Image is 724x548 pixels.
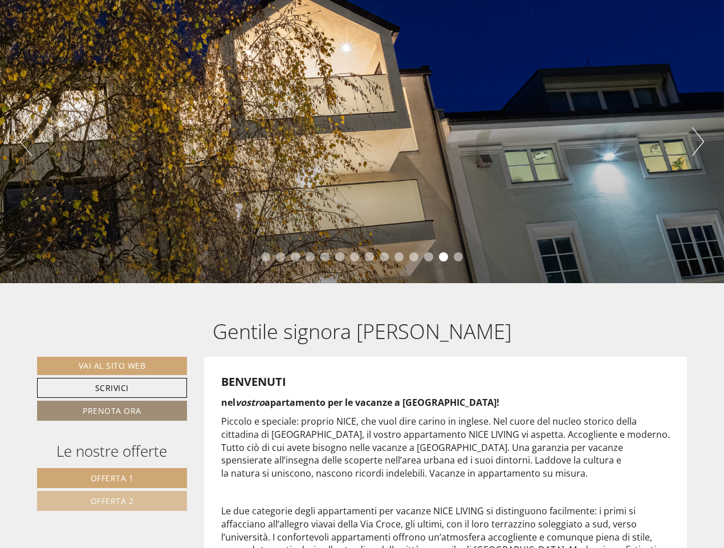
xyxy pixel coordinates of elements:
[20,127,32,156] button: Previous
[221,415,670,480] p: Piccolo e speciale: proprio NICE, che vuol dire carino in inglese. Nel cuore del nucleo storico d...
[91,495,134,506] span: Offerta 2
[213,320,511,343] h1: Gentile signora [PERSON_NAME]
[37,441,187,462] div: Le nostre offerte
[221,374,286,389] span: BENVENUTI
[221,396,499,409] strong: nel apartamento per le vacanze a [GEOGRAPHIC_DATA]!
[441,489,450,497] img: image
[37,401,187,421] a: Prenota ora
[37,378,187,398] a: Scrivici
[91,473,134,483] span: Offerta 1
[37,357,187,375] a: Vai al sito web
[235,396,265,409] em: vostro
[692,127,704,156] button: Next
